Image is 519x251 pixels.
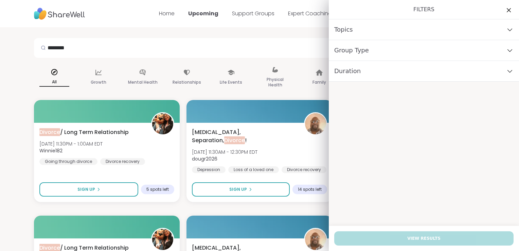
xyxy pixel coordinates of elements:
b: dougr2026 [192,155,217,162]
span: / Long Term Relationship [39,128,129,136]
div: Divorce recovery [100,158,145,165]
span: Divorce [224,136,245,144]
span: Divorce [39,128,60,136]
img: ShareWell Nav Logo [34,4,85,23]
span: Group Type [334,46,369,55]
button: View Results [334,231,514,246]
p: Life Events [220,78,242,86]
img: dougr2026 [305,113,326,134]
a: Home [159,10,175,17]
p: All [39,78,69,87]
a: Upcoming [188,10,218,17]
div: Going through divorce [39,158,97,165]
button: Sign Up [39,182,138,197]
span: Sign Up [77,186,95,193]
span: View Results [407,235,441,241]
span: Duration [334,66,361,76]
button: Sign Up [192,182,289,197]
span: 14 spots left [298,187,322,192]
p: Family [312,78,326,86]
span: Sign Up [229,186,247,193]
span: [DATE] 11:30AM - 12:30PM EDT [192,149,257,155]
div: Divorce recovery [282,166,326,173]
div: Depression [192,166,226,173]
span: 5 spots left [146,187,169,192]
img: dougr2026 [305,229,326,250]
p: Mental Health [128,78,158,86]
a: Support Groups [232,10,274,17]
p: Relationships [173,78,201,86]
span: [MEDICAL_DATA], Separation, ! [192,128,296,145]
a: Expert Coaching [288,10,332,17]
b: Winnie182 [39,147,62,154]
img: Winnie182 [152,229,173,250]
img: Winnie182 [152,113,173,134]
p: Physical Health [260,76,290,89]
span: [DATE] 11:30PM - 1:00AM EDT [39,140,103,147]
p: Growth [91,78,106,86]
div: Loss of a loved one [228,166,279,173]
span: Topics [334,25,353,34]
h1: Filters [334,5,514,14]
